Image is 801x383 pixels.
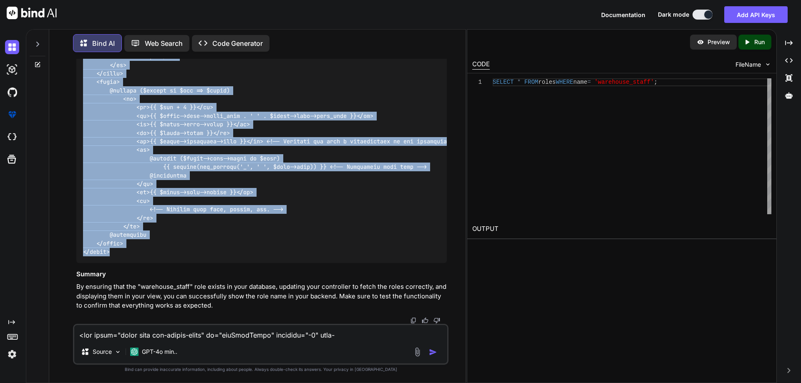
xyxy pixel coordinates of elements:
[5,108,19,122] img: premium
[73,366,448,373] p: Bind can provide inaccurate information, including about people. Always double-check its answers....
[764,61,771,68] img: chevron down
[413,347,422,357] img: attachment
[76,270,447,279] h3: Summary
[433,317,440,324] img: dislike
[472,60,490,70] div: CODE
[601,11,645,18] span: Documentation
[5,347,19,361] img: settings
[493,79,514,85] span: SELECT
[556,79,573,85] span: WHERE
[524,79,538,85] span: FROM
[601,10,645,19] button: Documentation
[5,130,19,144] img: cloudideIcon
[472,78,482,86] div: 1
[422,317,428,324] img: like
[587,79,591,85] span: =
[92,38,115,48] p: Bind AI
[142,348,177,356] p: GPT-4o min..
[212,38,263,48] p: Code Generator
[76,282,447,310] p: By ensuring that the "warehouse_staff" role exists in your database, updating your controller to ...
[654,79,657,85] span: ;
[697,38,704,46] img: preview
[708,38,730,46] p: Preview
[5,63,19,77] img: darkAi-studio
[7,7,57,19] img: Bind AI
[410,317,417,324] img: copy
[538,79,556,85] span: roles
[130,348,139,356] img: GPT-4o mini
[736,60,761,69] span: FileName
[724,6,788,23] button: Add API Keys
[467,219,776,239] h2: OUTPUT
[114,348,121,355] img: Pick Models
[145,38,183,48] p: Web Search
[5,85,19,99] img: githubDark
[754,38,765,46] p: Run
[429,348,437,356] img: icon
[93,348,112,356] p: Source
[5,40,19,54] img: darkChat
[573,79,587,85] span: name
[594,79,654,85] span: 'warehouse_staff'
[658,10,689,19] span: Dark mode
